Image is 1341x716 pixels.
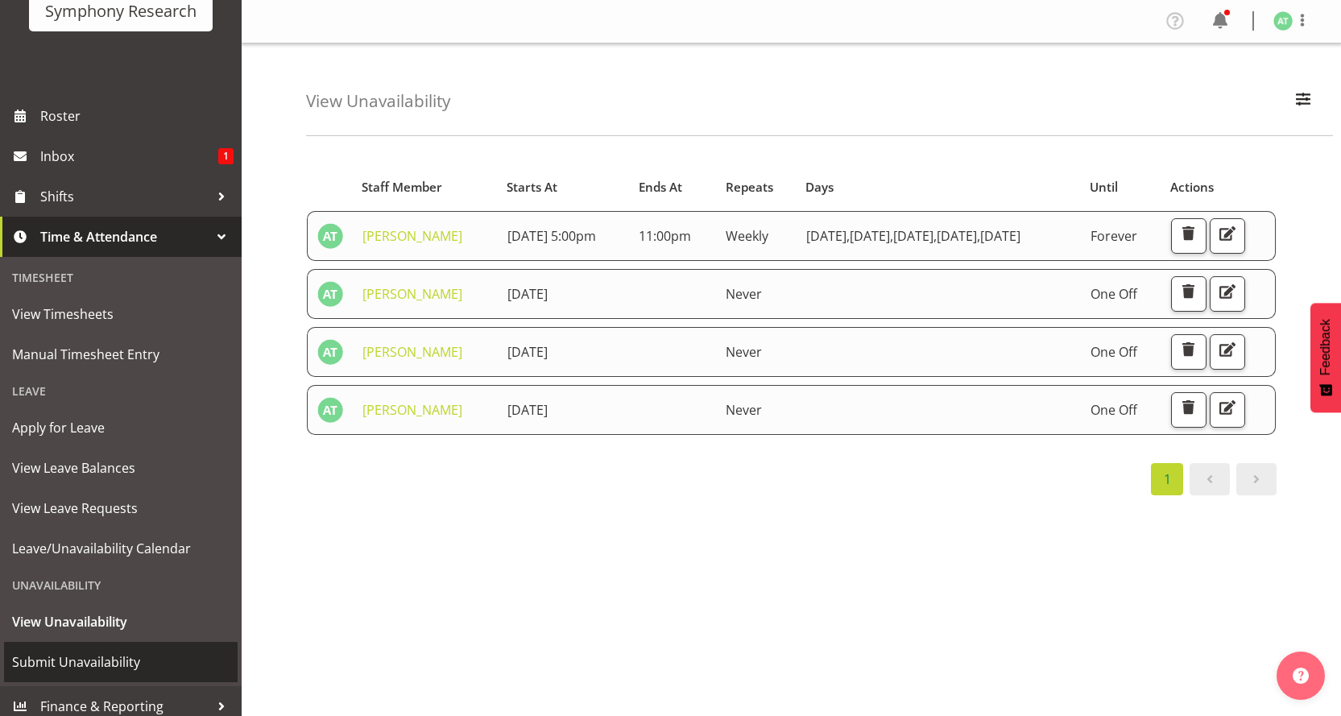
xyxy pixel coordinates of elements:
span: Ends At [639,178,682,197]
span: View Unavailability [12,610,230,634]
a: Leave/Unavailability Calendar [4,528,238,569]
img: angela-tunnicliffe1838.jpg [317,281,343,307]
span: Never [726,401,762,419]
button: Edit Unavailability [1210,334,1245,370]
span: Weekly [726,227,768,245]
span: , [890,227,893,245]
img: help-xxl-2.png [1293,668,1309,684]
button: Edit Unavailability [1210,276,1245,312]
a: [PERSON_NAME] [362,227,462,245]
span: Inbox [40,144,218,168]
span: Apply for Leave [12,416,230,440]
span: Shifts [40,184,209,209]
span: One Off [1091,285,1137,303]
button: Feedback - Show survey [1310,303,1341,412]
span: View Timesheets [12,302,230,326]
div: Leave [4,375,238,408]
span: 11:00pm [639,227,691,245]
span: [DATE] [850,227,893,245]
button: Delete Unavailability [1171,334,1206,370]
span: Never [726,343,762,361]
span: , [977,227,980,245]
span: Staff Member [362,178,442,197]
span: One Off [1091,401,1137,419]
a: [PERSON_NAME] [362,285,462,303]
span: Time & Attendance [40,225,209,249]
span: Forever [1091,227,1137,245]
span: Days [805,178,834,197]
span: Manual Timesheet Entry [12,342,230,366]
div: Timesheet [4,261,238,294]
span: View Leave Requests [12,496,230,520]
img: angela-tunnicliffe1838.jpg [317,223,343,249]
span: [DATE] [507,343,548,361]
span: Starts At [507,178,557,197]
a: View Unavailability [4,602,238,642]
div: Unavailability [4,569,238,602]
span: View Leave Balances [12,456,230,480]
a: View Leave Requests [4,488,238,528]
a: View Leave Balances [4,448,238,488]
button: Delete Unavailability [1171,218,1206,254]
span: One Off [1091,343,1137,361]
span: Roster [40,104,234,128]
span: , [846,227,850,245]
span: [DATE] [893,227,937,245]
img: angela-tunnicliffe1838.jpg [317,397,343,423]
button: Delete Unavailability [1171,392,1206,428]
span: Never [726,285,762,303]
span: , [933,227,937,245]
span: Feedback [1318,319,1333,375]
a: Submit Unavailability [4,642,238,682]
button: Edit Unavailability [1210,392,1245,428]
span: Leave/Unavailability Calendar [12,536,230,561]
span: [DATE] [806,227,850,245]
span: 1 [218,148,234,164]
a: Apply for Leave [4,408,238,448]
img: angela-tunnicliffe1838.jpg [1273,11,1293,31]
span: [DATE] [980,227,1020,245]
span: [DATE] [507,285,548,303]
span: Repeats [726,178,773,197]
button: Filter Employees [1286,84,1320,119]
span: Submit Unavailability [12,650,230,674]
span: Until [1090,178,1118,197]
span: [DATE] [507,401,548,419]
button: Edit Unavailability [1210,218,1245,254]
h4: View Unavailability [306,92,450,110]
a: View Timesheets [4,294,238,334]
button: Delete Unavailability [1171,276,1206,312]
a: [PERSON_NAME] [362,401,462,419]
span: [DATE] 5:00pm [507,227,596,245]
img: angela-tunnicliffe1838.jpg [317,339,343,365]
a: [PERSON_NAME] [362,343,462,361]
a: Manual Timesheet Entry [4,334,238,375]
span: [DATE] [937,227,980,245]
span: Actions [1170,178,1214,197]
